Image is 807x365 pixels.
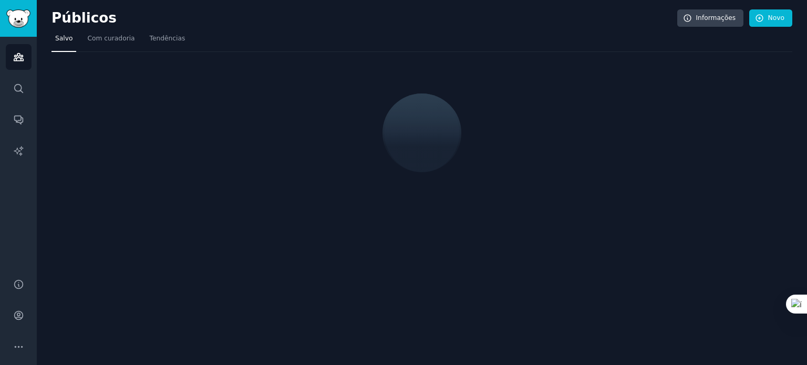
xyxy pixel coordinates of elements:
[84,30,138,52] a: Com curadoria
[749,9,792,27] a: Novo
[146,30,189,52] a: Tendências
[55,35,73,42] font: Salvo
[768,14,784,22] font: Novo
[87,35,134,42] font: Com curadoria
[677,9,744,27] a: Informações
[51,10,117,26] font: Públicos
[150,35,185,42] font: Tendências
[6,9,30,28] img: Logotipo do GummySearch
[51,30,76,52] a: Salvo
[696,14,736,22] font: Informações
